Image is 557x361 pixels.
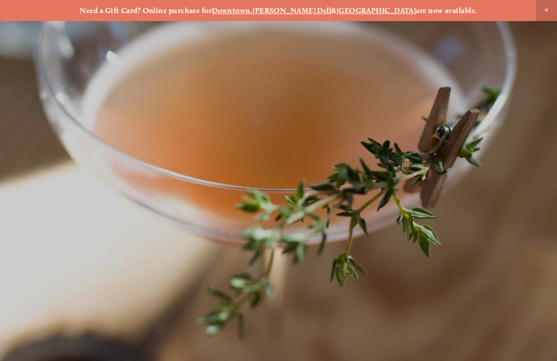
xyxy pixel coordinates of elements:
a: Downtown [212,6,250,15]
a: [PERSON_NAME] Dell [252,6,331,15]
a: [GEOGRAPHIC_DATA] [337,6,416,15]
strong: , [250,6,252,15]
strong: & [331,6,336,15]
strong: are now available. [416,6,477,15]
strong: Need a Gift Card? Online purchase for [80,6,212,15]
